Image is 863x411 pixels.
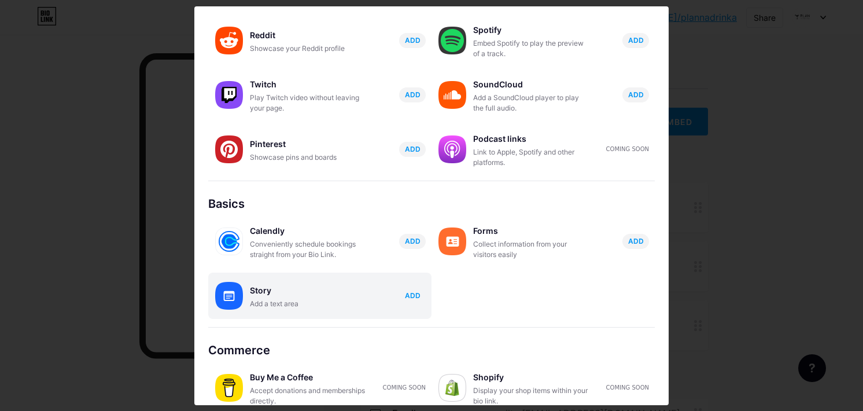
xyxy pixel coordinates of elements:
div: SoundCloud [473,76,589,93]
div: Add a SoundCloud player to play the full audio. [473,93,589,113]
div: Podcast links [473,131,589,147]
img: podcastlinks [438,135,466,163]
button: ADD [622,234,649,249]
button: ADD [622,33,649,48]
div: Pinterest [250,136,366,152]
img: calendly [215,227,243,255]
div: Coming soon [383,383,426,392]
button: ADD [399,33,426,48]
img: buymeacoffee [215,374,243,402]
div: Forms [473,223,589,239]
span: ADD [405,90,421,100]
div: Collect information from your visitors easily [473,239,589,260]
div: Reddit [250,27,366,43]
span: ADD [405,236,421,246]
div: Buy Me a Coffee [250,369,366,386]
button: ADD [399,234,426,249]
span: ADD [405,291,421,300]
span: ADD [628,236,644,246]
span: ADD [405,144,421,154]
img: twitch [215,81,243,109]
div: Link to Apple, Spotify and other platforms. [473,147,589,168]
div: Shopify [473,369,589,386]
img: story [215,282,243,310]
div: Add a text area [250,299,366,309]
div: Conveniently schedule bookings straight from your Bio Link. [250,239,366,260]
button: ADD [622,87,649,102]
img: spotify [438,27,466,54]
span: ADD [628,90,644,100]
div: Calendly [250,223,366,239]
img: pinterest [215,135,243,163]
img: shopify [438,374,466,402]
div: Twitch [250,76,366,93]
div: Play Twitch video without leaving your page. [250,93,366,113]
span: ADD [405,35,421,45]
div: Story [250,282,366,299]
div: Spotify [473,22,589,38]
span: ADD [628,35,644,45]
img: soundcloud [438,81,466,109]
button: ADD [399,142,426,157]
img: reddit [215,27,243,54]
img: forms [438,227,466,255]
div: Coming soon [606,145,649,153]
div: Showcase your Reddit profile [250,43,366,54]
div: Embed Spotify to play the preview of a track. [473,38,589,59]
div: Accept donations and memberships directly. [250,386,366,406]
button: ADD [399,288,426,303]
div: Display your shop items within your bio link. [473,386,589,406]
div: Coming soon [606,383,649,392]
div: Showcase pins and boards [250,152,366,163]
div: Commerce [208,342,655,359]
div: Basics [208,195,655,212]
button: ADD [399,87,426,102]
